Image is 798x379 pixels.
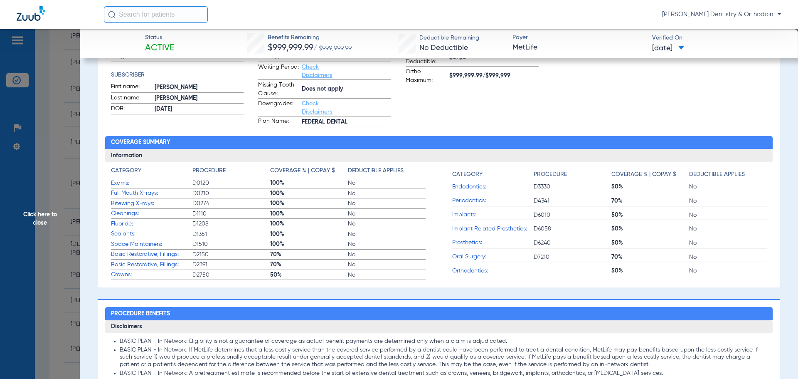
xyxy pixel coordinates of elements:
[192,179,270,187] span: D0120
[111,209,192,218] span: Cleanings:
[120,338,767,345] li: BASIC PLAN - In Network: Eligibility is not a guarantee of coverage as actual benefit payments ar...
[611,211,689,219] span: 50%
[17,6,45,21] img: Zuub Logo
[452,196,534,205] span: Periodontics:
[348,220,426,228] span: No
[313,45,352,52] span: / $999,999.99
[452,166,534,182] app-breakdown-title: Category
[270,189,348,198] span: 100%
[611,267,689,275] span: 50%
[192,166,226,175] h4: Procedure
[258,117,299,127] span: Plan Name:
[111,270,192,279] span: Crowns:
[192,230,270,238] span: D1351
[270,166,335,175] h4: Coverage % | Copay $
[302,85,391,94] span: Does not apply
[512,33,645,42] span: Payer
[611,225,689,233] span: 50%
[120,370,767,377] li: BASIC PLAN - In Network: A pretreatment estimate is recommended before the start of extensive den...
[111,82,152,92] span: First name:
[268,44,313,52] span: $999,999.99
[258,81,299,98] span: Missing Tooth Clause:
[534,183,611,191] span: D3330
[192,166,270,178] app-breakdown-title: Procedure
[270,260,348,269] span: 70%
[689,267,767,275] span: No
[192,240,270,248] span: D1510
[348,240,426,248] span: No
[258,63,299,79] span: Waiting Period:
[145,33,174,42] span: Status
[268,33,352,42] span: Benefits Remaining
[111,230,192,238] span: Sealants:
[302,101,332,115] a: Check Disclaimers
[406,67,446,85] span: Ortho Maximum:
[111,189,192,198] span: Full Mouth X-rays:
[270,179,348,187] span: 100%
[270,210,348,218] span: 100%
[652,34,785,42] span: Verified On
[689,211,767,219] span: No
[689,253,767,261] span: No
[105,149,773,162] h3: Information
[452,225,534,233] span: Implant Related Prosthetics:
[452,183,534,191] span: Endodontics:
[270,220,348,228] span: 100%
[348,189,426,198] span: No
[348,199,426,208] span: No
[192,260,270,269] span: D2391
[192,189,270,198] span: D0210
[534,225,611,233] span: D6058
[111,94,152,104] span: Last name:
[145,42,174,54] span: Active
[611,197,689,205] span: 70%
[302,118,391,126] span: FEDERAL DENTAL
[155,83,244,92] span: [PERSON_NAME]
[419,44,468,52] span: No Deductible
[756,339,798,379] iframe: Chat Widget
[192,220,270,228] span: D1208
[611,183,689,191] span: 50%
[111,240,192,249] span: Space Maintainers:
[534,197,611,205] span: D4341
[689,170,745,179] h4: Deductible Applies
[512,42,645,53] span: MetLife
[348,166,426,178] app-breakdown-title: Deductible Applies
[611,170,676,179] h4: Coverage % | Copay $
[192,210,270,218] span: D1110
[689,225,767,233] span: No
[270,250,348,259] span: 70%
[105,136,773,149] h2: Coverage Summary
[270,166,348,178] app-breakdown-title: Coverage % | Copay $
[192,271,270,279] span: D2750
[270,199,348,208] span: 100%
[270,271,348,279] span: 50%
[108,11,116,18] img: Search Icon
[348,166,404,175] h4: Deductible Applies
[105,307,773,320] h2: Procedure Benefits
[689,239,767,247] span: No
[662,10,781,19] span: [PERSON_NAME] Dentistry & Orthodoin
[534,166,611,182] app-breakdown-title: Procedure
[689,166,767,182] app-breakdown-title: Deductible Applies
[652,43,684,54] span: [DATE]
[534,253,611,261] span: D7210
[111,260,192,269] span: Basic Restorative, Fillings:
[155,94,244,103] span: [PERSON_NAME]
[611,253,689,261] span: 70%
[111,166,141,175] h4: Category
[348,260,426,269] span: No
[689,183,767,191] span: No
[192,199,270,208] span: D0274
[452,238,534,247] span: Prosthetics:
[348,230,426,238] span: No
[302,64,332,78] a: Check Disclaimers
[111,104,152,114] span: DOB:
[689,197,767,205] span: No
[192,250,270,259] span: D2150
[419,34,479,42] span: Deductible Remaining
[348,250,426,259] span: No
[104,6,208,23] input: Search for patients
[348,210,426,218] span: No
